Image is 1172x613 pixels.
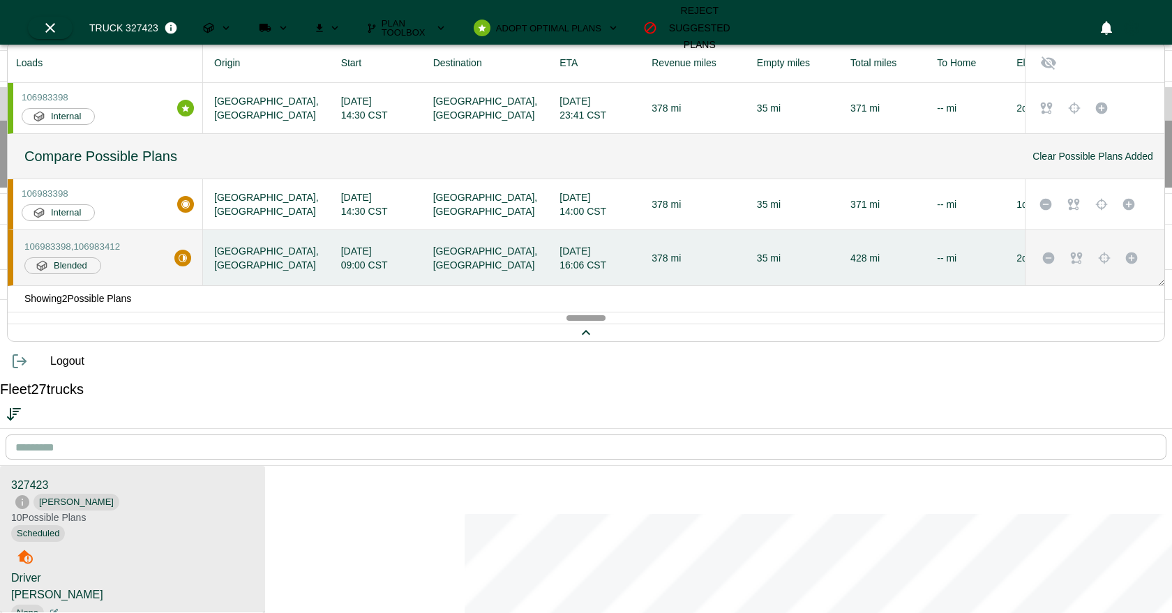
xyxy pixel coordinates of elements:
div: Optimal assignment [177,100,194,116]
span: Blended [46,259,95,273]
p: Showing 2 Possible Plans [8,286,1164,312]
button: 106983398 [22,92,68,103]
span: Elapsed Time [1016,54,1094,71]
button: Set as the active plan [1117,192,1141,216]
div: Drag to resize table [8,312,1164,324]
button: Remove [1034,192,1058,216]
div: [DATE] 14:30 CST [341,94,411,122]
span: Plan Toolbox [382,19,429,37]
td: 35 mi [746,179,839,230]
span: Empty miles [757,54,828,71]
td: [GEOGRAPHIC_DATA], [GEOGRAPHIC_DATA] [422,83,549,134]
td: [GEOGRAPHIC_DATA], [GEOGRAPHIC_DATA] [422,230,549,286]
button: Reject Suggested Plans [635,17,748,39]
td: 1d 1h 53m [1005,179,1105,230]
td: 378 mi [640,83,746,134]
span: Start [341,54,380,71]
td: [GEOGRAPHIC_DATA], [GEOGRAPHIC_DATA] [203,179,330,230]
button: Plan Toolbox [356,17,457,39]
button: Highlight [1090,192,1113,216]
span: 106983412 [73,241,120,252]
div: [DATE] 16:06 CST [559,244,629,272]
button: Run Plan Loads [248,17,299,39]
button: Show/Hide Column [1037,51,1060,75]
td: [GEOGRAPHIC_DATA], [GEOGRAPHIC_DATA] [203,83,330,134]
button: Remove [1037,246,1060,270]
span: Internal [43,110,89,123]
button: Adopt Optimal Plans [463,17,629,39]
button: Show details [1061,192,1086,217]
button: Truck 327423 [78,17,186,39]
span: Total miles [850,54,915,71]
button: Preferences [1119,15,1144,40]
td: 2d 11h 34m [1005,83,1105,134]
svg: Preferences [1123,20,1140,36]
div: Best internal assignment [177,196,194,213]
div: Best blended assignment [174,250,191,266]
button: Show details [1064,245,1089,271]
span: Origin [214,54,258,71]
button: Set as the active plan [1120,246,1143,270]
div: [DATE] 14:30 CST [341,190,411,218]
span: ETA [559,54,596,71]
span: Destination [433,54,500,71]
td: 378 mi [640,179,746,230]
button: Loads [192,17,242,39]
button: Show details [1034,96,1059,121]
div: [DATE] 09:00 CST [341,244,411,272]
div: [DATE] 23:41 CST [559,94,629,122]
button: 106983398,106983412 [24,241,120,252]
span: Loads [16,54,61,71]
button: Highlight [1062,96,1086,120]
td: [GEOGRAPHIC_DATA], [GEOGRAPHIC_DATA] [422,179,549,230]
span: Adopt Optimal Plans [496,24,601,33]
td: 428 mi [839,230,926,286]
span: To Home [937,54,994,71]
h6: Compare Possible Plans [24,145,177,167]
td: 35 mi [746,83,839,134]
td: -- mi [926,83,1005,134]
span: Revenue miles [652,54,735,71]
button: Highlight [1092,246,1116,270]
button: Clear Possible Plans Added [1032,148,1153,165]
td: 371 mi [839,179,926,230]
div: [DATE] 14:00 CST [559,190,629,218]
td: 378 mi [640,230,746,286]
td: 35 mi [746,230,839,286]
button: Download [305,17,351,39]
span: Internal [43,206,89,220]
td: -- mi [926,179,1005,230]
td: [GEOGRAPHIC_DATA], [GEOGRAPHIC_DATA] [203,230,330,286]
button: Set as the active plan [1090,96,1113,120]
span: 106983398 , [24,241,73,252]
td: -- mi [926,230,1005,286]
td: 371 mi [839,83,926,134]
button: 106983398 [22,188,68,199]
td: 2d 3h 59m [1005,230,1105,286]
